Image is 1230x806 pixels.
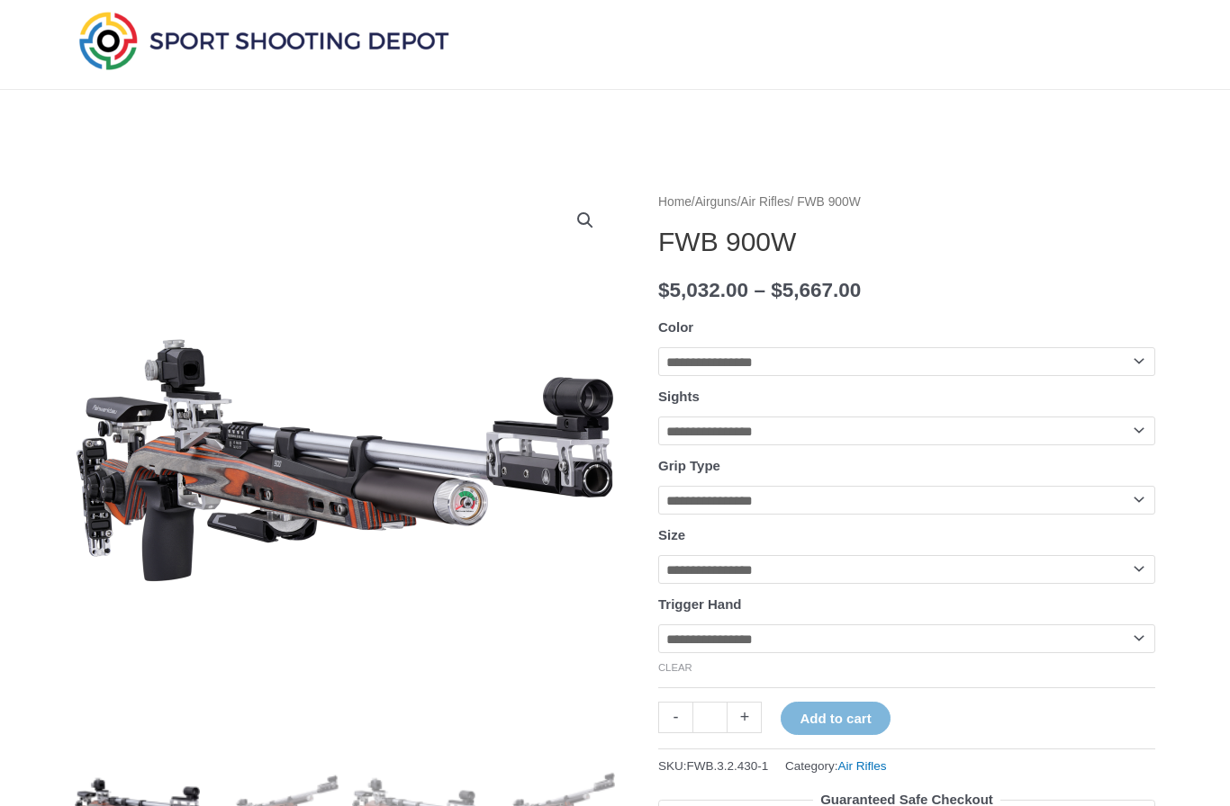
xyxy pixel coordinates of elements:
nav: Breadcrumb [658,191,1155,214]
span: Category: [785,755,887,777]
a: Air Rifles [838,759,887,773]
label: Trigger Hand [658,596,742,612]
input: Product quantity [692,702,728,733]
h1: FWB 900W [658,226,1155,258]
label: Size [658,527,685,542]
span: SKU: [658,755,768,777]
a: - [658,702,692,733]
a: Home [658,195,692,209]
span: $ [658,279,670,301]
label: Sights [658,389,700,404]
span: – [754,279,765,301]
a: Airguns [695,195,737,209]
a: View full-screen image gallery [569,204,601,237]
img: Sport Shooting Depot [75,7,453,74]
a: + [728,702,762,733]
label: Color [658,319,693,335]
a: Clear options [658,662,692,673]
bdi: 5,032.00 [658,279,748,301]
span: $ [771,279,782,301]
bdi: 5,667.00 [771,279,861,301]
span: FWB.3.2.430-1 [687,759,769,773]
label: Grip Type [658,458,720,473]
a: Air Rifles [740,195,790,209]
button: Add to cart [781,702,890,735]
